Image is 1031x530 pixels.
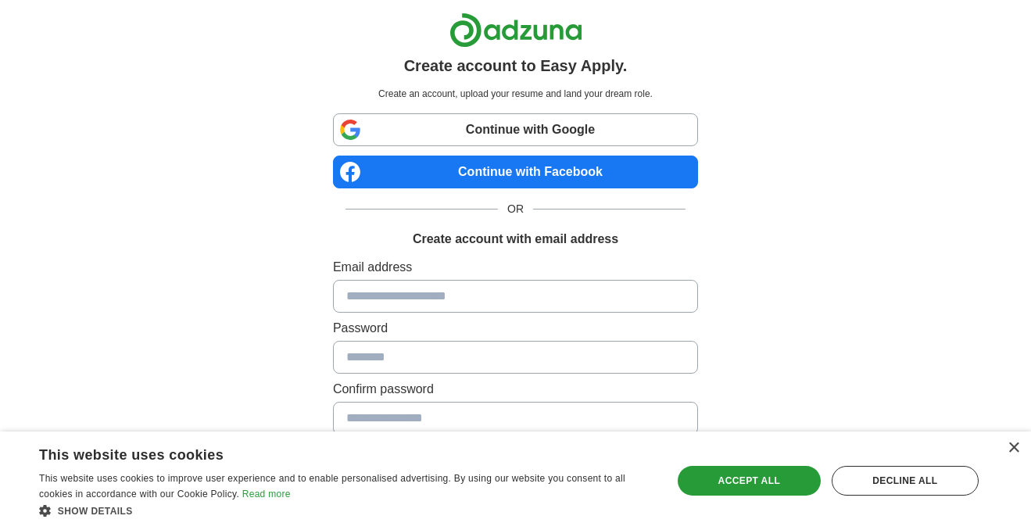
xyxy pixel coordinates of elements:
a: Continue with Google [333,113,698,146]
label: Confirm password [333,380,698,399]
h1: Create account to Easy Apply. [404,54,628,77]
a: Read more, opens a new window [242,489,291,500]
div: Accept all [678,466,821,496]
span: Show details [58,506,133,517]
p: Create an account, upload your resume and land your dream role. [336,87,695,101]
img: Adzuna logo [449,13,582,48]
div: Close [1008,442,1019,454]
a: Continue with Facebook [333,156,698,188]
label: Password [333,319,698,338]
div: Show details [39,503,653,518]
h1: Create account with email address [413,230,618,249]
div: This website uses cookies [39,441,614,464]
div: Decline all [832,466,979,496]
span: OR [498,201,533,217]
label: Email address [333,258,698,277]
span: This website uses cookies to improve user experience and to enable personalised advertising. By u... [39,473,625,500]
